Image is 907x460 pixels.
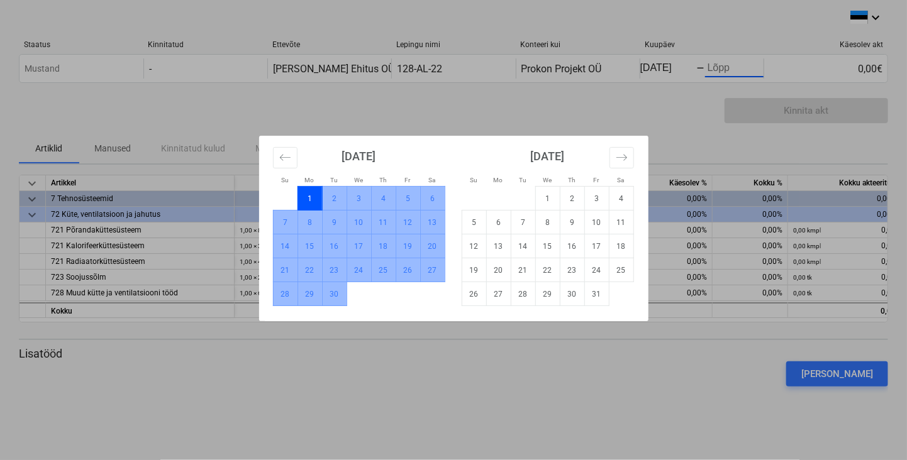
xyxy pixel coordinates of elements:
[298,187,322,211] td: Selected. Monday, September 1, 2025
[371,211,396,234] td: Choose Thursday, September 11, 2025 as your check-out date. It's available.
[420,234,445,258] td: Choose Saturday, September 20, 2025 as your check-out date. It's available.
[462,282,486,306] td: Choose Sunday, October 26, 2025 as your check-out date. It's available.
[347,187,371,211] td: Choose Wednesday, September 3, 2025 as your check-out date. It's available.
[322,234,347,258] td: Choose Tuesday, September 16, 2025 as your check-out date. It's available.
[298,234,322,258] td: Choose Monday, September 15, 2025 as your check-out date. It's available.
[560,282,584,306] td: Choose Thursday, October 30, 2025 as your check-out date. It's available.
[618,177,625,183] small: Sa
[543,177,552,183] small: We
[322,258,347,282] td: Choose Tuesday, September 23, 2025 as your check-out date. It's available.
[584,234,609,258] td: Choose Friday, October 17, 2025 as your check-out date. It's available.
[273,211,298,234] td: Choose Sunday, September 7, 2025 as your check-out date. It's available.
[511,282,535,306] td: Choose Tuesday, October 28, 2025 as your check-out date. It's available.
[609,187,633,211] td: Choose Saturday, October 4, 2025 as your check-out date. It's available.
[560,258,584,282] td: Choose Thursday, October 23, 2025 as your check-out date. It's available.
[259,136,648,321] div: Calendar
[322,187,347,211] td: Choose Tuesday, September 2, 2025 as your check-out date. It's available.
[330,177,338,183] small: Tu
[342,150,376,163] strong: [DATE]
[347,234,371,258] td: Choose Wednesday, September 17, 2025 as your check-out date. It's available.
[305,177,314,183] small: Mo
[494,177,503,183] small: Mo
[371,234,396,258] td: Choose Thursday, September 18, 2025 as your check-out date. It's available.
[462,234,486,258] td: Choose Sunday, October 12, 2025 as your check-out date. It's available.
[584,187,609,211] td: Choose Friday, October 3, 2025 as your check-out date. It's available.
[486,258,511,282] td: Choose Monday, October 20, 2025 as your check-out date. It's available.
[322,282,347,306] td: Choose Tuesday, September 30, 2025 as your check-out date. It's available.
[347,258,371,282] td: Choose Wednesday, September 24, 2025 as your check-out date. It's available.
[322,211,347,234] td: Choose Tuesday, September 9, 2025 as your check-out date. It's available.
[273,282,298,306] td: Choose Sunday, September 28, 2025 as your check-out date. It's available.
[609,234,633,258] td: Choose Saturday, October 18, 2025 as your check-out date. It's available.
[609,211,633,234] td: Choose Saturday, October 11, 2025 as your check-out date. It's available.
[519,177,526,183] small: Tu
[584,211,609,234] td: Choose Friday, October 10, 2025 as your check-out date. It's available.
[281,177,289,183] small: Su
[594,177,599,183] small: Fr
[462,211,486,234] td: Choose Sunday, October 5, 2025 as your check-out date. It's available.
[609,147,634,168] button: Move forward to switch to the next month.
[273,258,298,282] td: Choose Sunday, September 21, 2025 as your check-out date. It's available.
[535,187,560,211] td: Choose Wednesday, October 1, 2025 as your check-out date. It's available.
[609,258,633,282] td: Choose Saturday, October 25, 2025 as your check-out date. It's available.
[486,211,511,234] td: Choose Monday, October 6, 2025 as your check-out date. It's available.
[560,211,584,234] td: Choose Thursday, October 9, 2025 as your check-out date. It's available.
[462,258,486,282] td: Choose Sunday, October 19, 2025 as your check-out date. It's available.
[535,282,560,306] td: Choose Wednesday, October 29, 2025 as your check-out date. It's available.
[354,177,363,183] small: We
[420,187,445,211] td: Choose Saturday, September 6, 2025 as your check-out date. It's available.
[584,258,609,282] td: Choose Friday, October 24, 2025 as your check-out date. It's available.
[298,211,322,234] td: Choose Monday, September 8, 2025 as your check-out date. It's available.
[396,187,420,211] td: Choose Friday, September 5, 2025 as your check-out date. It's available.
[511,211,535,234] td: Choose Tuesday, October 7, 2025 as your check-out date. It's available.
[511,258,535,282] td: Choose Tuesday, October 21, 2025 as your check-out date. It's available.
[371,258,396,282] td: Choose Thursday, September 25, 2025 as your check-out date. It's available.
[470,177,477,183] small: Su
[535,211,560,234] td: Choose Wednesday, October 8, 2025 as your check-out date. It's available.
[486,234,511,258] td: Choose Monday, October 13, 2025 as your check-out date. It's available.
[511,234,535,258] td: Choose Tuesday, October 14, 2025 as your check-out date. It's available.
[429,177,436,183] small: Sa
[535,258,560,282] td: Choose Wednesday, October 22, 2025 as your check-out date. It's available.
[379,177,387,183] small: Th
[560,234,584,258] td: Choose Thursday, October 16, 2025 as your check-out date. It's available.
[420,258,445,282] td: Choose Saturday, September 27, 2025 as your check-out date. It's available.
[535,234,560,258] td: Choose Wednesday, October 15, 2025 as your check-out date. It's available.
[298,282,322,306] td: Choose Monday, September 29, 2025 as your check-out date. It's available.
[347,211,371,234] td: Choose Wednesday, September 10, 2025 as your check-out date. It's available.
[396,211,420,234] td: Choose Friday, September 12, 2025 as your check-out date. It's available.
[371,187,396,211] td: Choose Thursday, September 4, 2025 as your check-out date. It's available.
[405,177,411,183] small: Fr
[560,187,584,211] td: Choose Thursday, October 2, 2025 as your check-out date. It's available.
[531,150,565,163] strong: [DATE]
[273,147,298,168] button: Move backward to switch to the previous month.
[420,211,445,234] td: Choose Saturday, September 13, 2025 as your check-out date. It's available.
[568,177,576,183] small: Th
[584,282,609,306] td: Choose Friday, October 31, 2025 as your check-out date. It's available.
[273,234,298,258] td: Choose Sunday, September 14, 2025 as your check-out date. It's available.
[396,258,420,282] td: Choose Friday, September 26, 2025 as your check-out date. It's available.
[396,234,420,258] td: Choose Friday, September 19, 2025 as your check-out date. It's available.
[486,282,511,306] td: Choose Monday, October 27, 2025 as your check-out date. It's available.
[298,258,322,282] td: Choose Monday, September 22, 2025 as your check-out date. It's available.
